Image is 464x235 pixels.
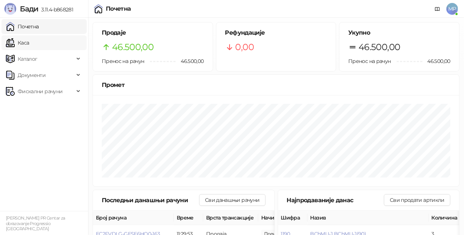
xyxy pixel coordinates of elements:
[348,58,391,64] span: Пренос на рачун
[20,4,38,13] span: Бади
[4,3,16,15] img: Logo
[446,3,458,15] span: MP
[38,6,73,13] span: 3.11.4-b868281
[18,68,46,83] span: Документи
[422,57,450,65] span: 46.500,00
[93,211,174,225] th: Број рачуна
[225,28,327,37] h5: Рефундације
[199,194,265,206] button: Сви данашњи рачуни
[203,211,258,225] th: Врста трансакције
[307,211,429,225] th: Назив
[102,58,144,64] span: Пренос на рачун
[235,40,254,54] span: 0,00
[6,19,39,34] a: Почетна
[432,3,443,15] a: Документација
[278,211,307,225] th: Шифра
[287,196,384,205] div: Најпродаваније данас
[102,80,450,90] div: Промет
[6,215,65,231] small: [PERSON_NAME] PR Centar za obrazovanje Progressio [GEOGRAPHIC_DATA]
[18,52,37,66] span: Каталог
[18,84,62,99] span: Фискални рачуни
[112,40,154,54] span: 46.500,00
[102,196,199,205] div: Последњи данашњи рачуни
[348,28,450,37] h5: Укупно
[258,211,332,225] th: Начини плаћања
[384,194,450,206] button: Сви продати артикли
[429,211,462,225] th: Количина
[102,28,204,37] h5: Продаје
[174,211,203,225] th: Време
[176,57,204,65] span: 46.500,00
[6,35,29,50] a: Каса
[106,6,131,12] div: Почетна
[359,40,400,54] span: 46.500,00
